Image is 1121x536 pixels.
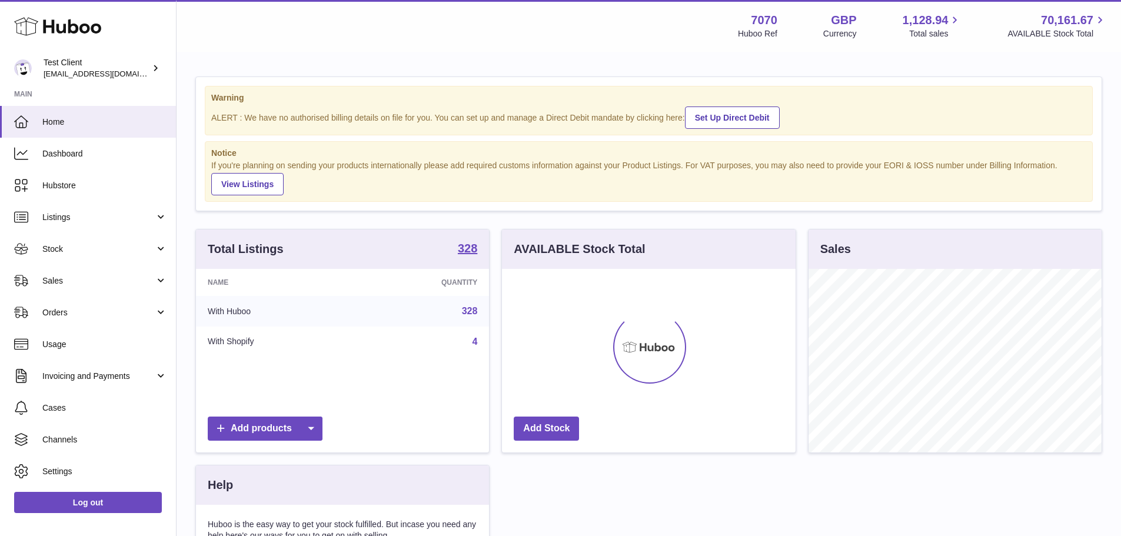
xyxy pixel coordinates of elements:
img: internalAdmin-7070@internal.huboo.com [14,59,32,77]
span: 70,161.67 [1041,12,1093,28]
strong: Warning [211,92,1086,104]
a: 4 [472,337,477,347]
a: Add Stock [514,417,579,441]
a: 1,128.94 Total sales [903,12,962,39]
a: 328 [458,242,477,257]
span: Stock [42,244,155,255]
span: Usage [42,339,167,350]
h3: Sales [820,241,851,257]
div: If you're planning on sending your products internationally please add required customs informati... [211,160,1086,195]
strong: Notice [211,148,1086,159]
th: Name [196,269,354,296]
span: Sales [42,275,155,287]
span: Settings [42,466,167,477]
span: Channels [42,434,167,445]
h3: Help [208,477,233,493]
div: Huboo Ref [738,28,777,39]
div: Currency [823,28,857,39]
span: Dashboard [42,148,167,159]
td: With Huboo [196,296,354,327]
a: Set Up Direct Debit [685,106,780,129]
td: With Shopify [196,327,354,357]
div: Test Client [44,57,149,79]
span: Listings [42,212,155,223]
span: Total sales [909,28,962,39]
span: Invoicing and Payments [42,371,155,382]
strong: 7070 [751,12,777,28]
h3: AVAILABLE Stock Total [514,241,645,257]
span: Hubstore [42,180,167,191]
strong: 328 [458,242,477,254]
a: Log out [14,492,162,513]
strong: GBP [831,12,856,28]
span: 1,128.94 [903,12,949,28]
a: 70,161.67 AVAILABLE Stock Total [1007,12,1107,39]
a: Add products [208,417,322,441]
span: [EMAIL_ADDRESS][DOMAIN_NAME] [44,69,173,78]
a: View Listings [211,173,284,195]
span: Home [42,116,167,128]
a: 328 [462,306,478,316]
th: Quantity [354,269,490,296]
span: Cases [42,402,167,414]
span: AVAILABLE Stock Total [1007,28,1107,39]
div: ALERT : We have no authorised billing details on file for you. You can set up and manage a Direct... [211,105,1086,129]
h3: Total Listings [208,241,284,257]
span: Orders [42,307,155,318]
